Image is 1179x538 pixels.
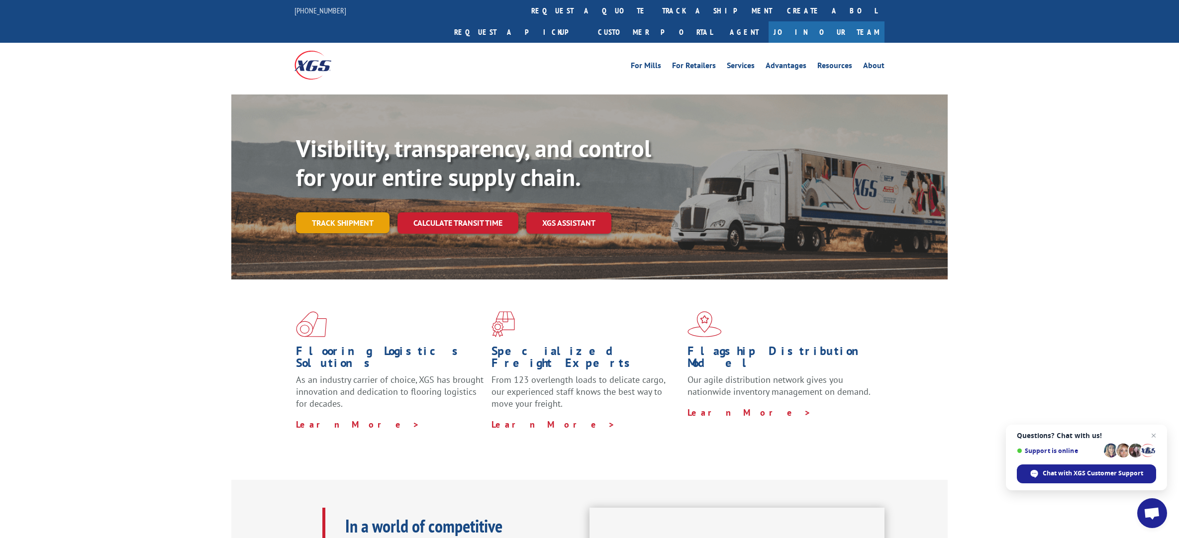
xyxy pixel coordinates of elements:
a: Agent [720,21,769,43]
a: Track shipment [296,212,390,233]
a: For Retailers [672,62,716,73]
img: xgs-icon-focused-on-flooring-red [491,311,515,337]
a: Learn More > [296,419,420,430]
a: Services [727,62,755,73]
a: Join Our Team [769,21,884,43]
b: Visibility, transparency, and control for your entire supply chain. [296,133,651,192]
span: As an industry carrier of choice, XGS has brought innovation and dedication to flooring logistics... [296,374,484,409]
a: Learn More > [491,419,615,430]
a: Resources [817,62,852,73]
a: Customer Portal [590,21,720,43]
a: XGS ASSISTANT [526,212,611,234]
a: [PHONE_NUMBER] [295,5,346,15]
div: Chat with XGS Customer Support [1017,464,1156,483]
a: Request a pickup [447,21,590,43]
span: Questions? Chat with us! [1017,432,1156,440]
span: Our agile distribution network gives you nationwide inventory management on demand. [688,374,871,397]
img: xgs-icon-flagship-distribution-model-red [688,311,722,337]
a: For Mills [631,62,661,73]
span: Close chat [1148,430,1160,442]
a: Calculate transit time [397,212,518,234]
h1: Flooring Logistics Solutions [296,345,484,374]
a: About [863,62,884,73]
p: From 123 overlength loads to delicate cargo, our experienced staff knows the best way to move you... [491,374,680,418]
a: Learn More > [688,407,811,418]
span: Support is online [1017,447,1100,454]
h1: Flagship Distribution Model [688,345,876,374]
a: Advantages [766,62,806,73]
span: Chat with XGS Customer Support [1043,469,1143,478]
h1: Specialized Freight Experts [491,345,680,374]
img: xgs-icon-total-supply-chain-intelligence-red [296,311,327,337]
div: Open chat [1137,498,1167,528]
